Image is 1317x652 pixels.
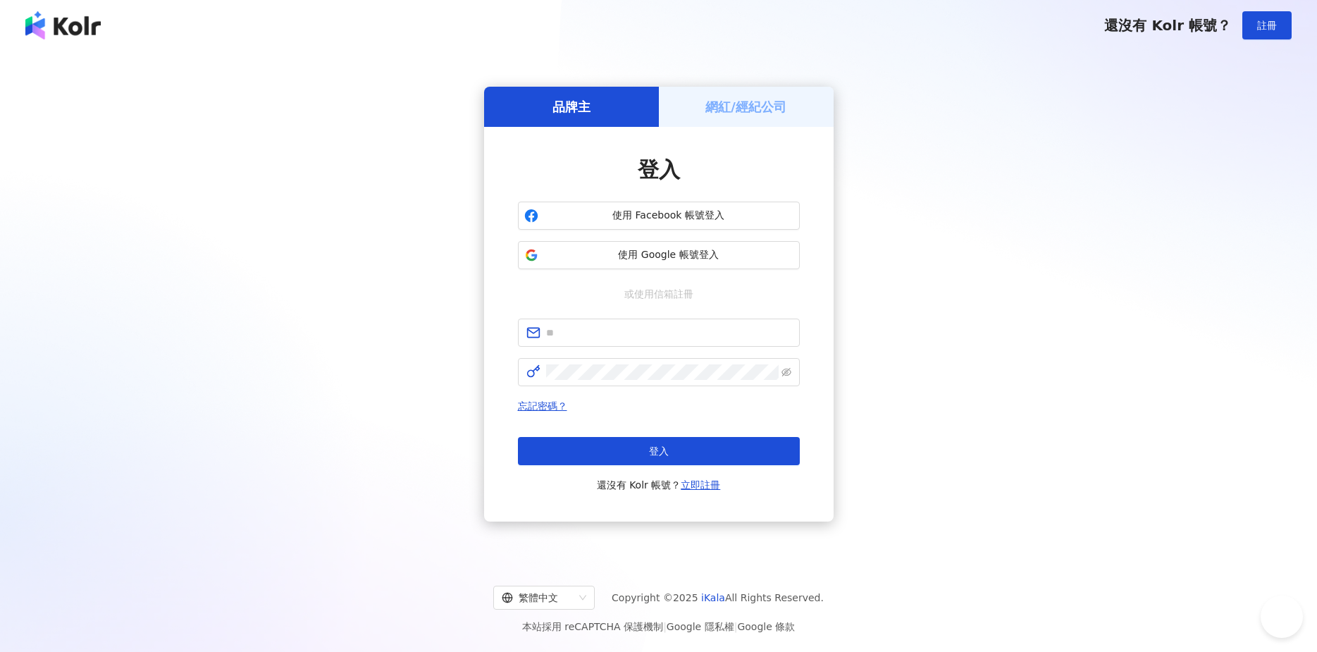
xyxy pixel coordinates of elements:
[518,241,800,269] button: 使用 Google 帳號登入
[612,589,824,606] span: Copyright © 2025 All Rights Reserved.
[1257,20,1277,31] span: 註冊
[1104,17,1231,34] span: 還沒有 Kolr 帳號？
[649,445,669,457] span: 登入
[518,437,800,465] button: 登入
[502,586,574,609] div: 繁體中文
[638,157,680,182] span: 登入
[663,621,667,632] span: |
[597,476,721,493] span: 還沒有 Kolr 帳號？
[544,248,793,262] span: 使用 Google 帳號登入
[614,286,703,302] span: 或使用信箱註冊
[734,621,738,632] span: |
[781,367,791,377] span: eye-invisible
[25,11,101,39] img: logo
[522,618,795,635] span: 本站採用 reCAPTCHA 保護機制
[1261,608,1303,651] iframe: Toggle Customer Support
[667,621,734,632] a: Google 隱私權
[705,98,786,116] h5: 網紅/經紀公司
[544,209,793,223] span: 使用 Facebook 帳號登入
[518,202,800,230] button: 使用 Facebook 帳號登入
[681,479,720,491] a: 立即註冊
[701,592,725,603] a: iKala
[737,621,795,632] a: Google 條款
[552,98,591,116] h5: 品牌主
[1242,11,1292,39] button: 註冊
[518,400,567,412] a: 忘記密碼？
